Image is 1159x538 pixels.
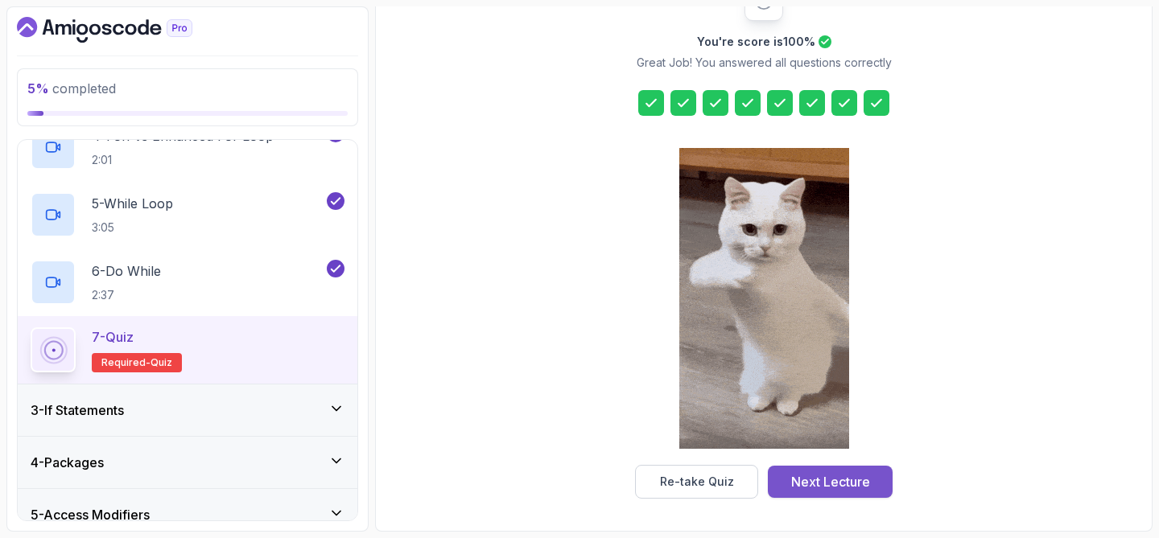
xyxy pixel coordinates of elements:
button: Next Lecture [768,466,893,498]
h2: You're score is 100 % [697,34,815,50]
div: Next Lecture [791,472,870,491]
p: 7 - Quiz [92,327,134,347]
span: completed [27,80,116,97]
p: 6 - Do While [92,261,161,281]
button: Re-take Quiz [635,465,758,499]
span: 5 % [27,80,49,97]
p: 3:05 [92,220,173,236]
a: Dashboard [17,17,229,43]
h3: 5 - Access Modifiers [31,505,150,524]
button: 6-Do While2:37 [31,260,344,305]
span: Required- [101,356,151,369]
p: Great Job! You answered all questions correctly [637,55,892,71]
img: cool-cat [679,148,849,449]
h3: 4 - Packages [31,453,104,472]
h3: 3 - If Statements [31,400,124,420]
button: 3-If Statements [18,384,357,436]
span: quiz [151,356,172,369]
p: 2:37 [92,287,161,303]
p: 5 - While Loop [92,194,173,213]
button: 4-Fori vs Enhanced For Loop2:01 [31,125,344,170]
p: 2:01 [92,152,274,168]
button: 5-While Loop3:05 [31,192,344,237]
div: Re-take Quiz [660,474,734,490]
button: 7-QuizRequired-quiz [31,327,344,372]
button: 4-Packages [18,437,357,488]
